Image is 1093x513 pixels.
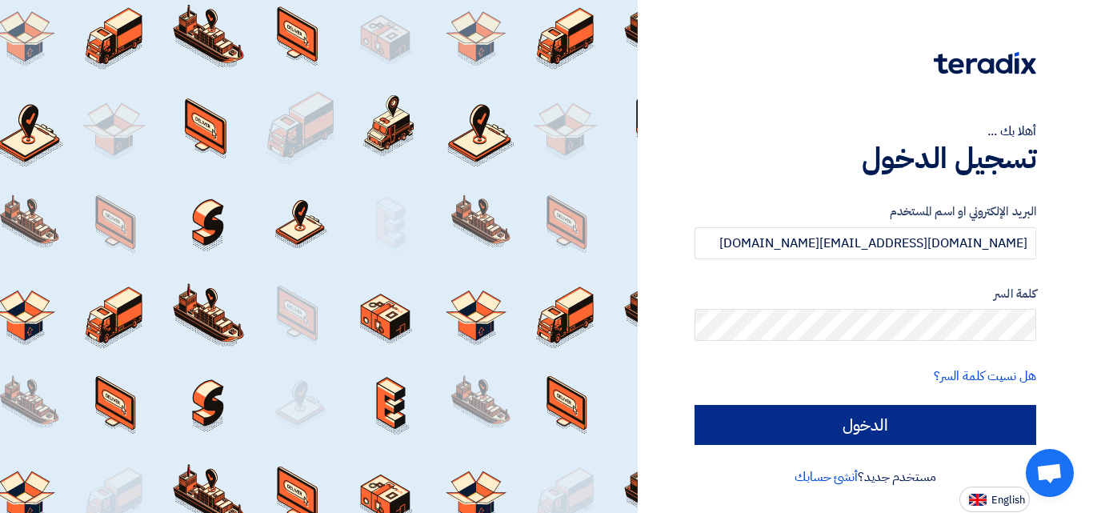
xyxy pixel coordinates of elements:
label: البريد الإلكتروني او اسم المستخدم [695,202,1036,221]
h1: تسجيل الدخول [695,141,1036,176]
input: أدخل بريد العمل الإلكتروني او اسم المستخدم الخاص بك ... [695,227,1036,259]
span: English [991,495,1025,506]
a: هل نسيت كلمة السر؟ [934,367,1036,386]
div: مستخدم جديد؟ [695,467,1036,487]
div: أهلا بك ... [695,122,1036,141]
a: Open chat [1026,449,1074,497]
img: Teradix logo [934,52,1036,74]
button: English [959,487,1030,512]
label: كلمة السر [695,285,1036,303]
input: الدخول [695,405,1036,445]
a: أنشئ حسابك [795,467,858,487]
img: en-US.png [969,494,987,506]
